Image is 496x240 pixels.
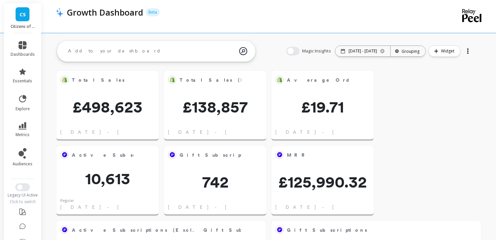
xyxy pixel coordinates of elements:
[16,106,30,112] span: explore
[56,171,159,187] span: 10,613
[20,11,26,18] span: CS
[72,152,286,159] span: Active Subscriptions (Excl. Gift Subscriptions)
[302,48,332,54] span: Magic Insights
[56,8,64,17] img: header icon
[13,161,32,167] span: audiences
[164,99,266,115] span: £138,857
[15,183,30,191] button: Switch to New UI
[56,99,159,115] span: £498,623
[287,225,456,235] span: Gift Subscriptions
[4,193,41,198] div: Legacy UI Active
[180,150,241,160] span: Gift Subscriptions
[287,75,349,85] span: Average Order Value
[275,204,374,210] span: [DATE] - [DATE]
[13,78,32,84] span: essentials
[271,99,374,115] span: £19.71
[67,7,143,18] p: Growth Dashboard
[72,77,125,84] span: Total Sales
[271,174,374,190] span: £125,990.32
[168,129,266,135] span: [DATE] - [DATE]
[287,77,387,84] span: Average Order Value
[72,225,241,235] span: Active Subscriptions (Excl. Gift Subscriptions)
[349,48,377,54] p: [DATE] - [DATE]
[287,152,309,159] span: MRR
[180,75,241,85] span: Total Sales (Non-club)
[428,45,461,57] button: Widget
[72,150,134,160] span: Active Subscriptions (Excl. Gift Subscriptions)
[72,227,286,234] span: Active Subscriptions (Excl. Gift Subscriptions)
[4,199,41,204] div: Click to switch
[11,24,35,29] p: Citizens of Soil
[11,52,35,57] span: dashboards
[164,174,266,190] span: 742
[275,129,374,135] span: [DATE] - [DATE]
[60,198,74,203] div: Regular
[287,150,349,160] span: MRR
[397,48,419,54] div: Grouping
[60,129,159,135] span: [DATE] - [DATE]
[16,132,29,137] span: metrics
[287,227,367,234] span: Gift Subscriptions
[146,8,160,16] p: Beta
[180,152,260,159] span: Gift Subscriptions
[60,204,159,210] span: [DATE] - [DATE]
[180,77,282,84] span: Total Sales (Non-club)
[441,48,456,54] span: Widget
[168,204,266,210] span: [DATE] - [DATE]
[239,42,247,60] img: magic search icon
[72,75,134,85] span: Total Sales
